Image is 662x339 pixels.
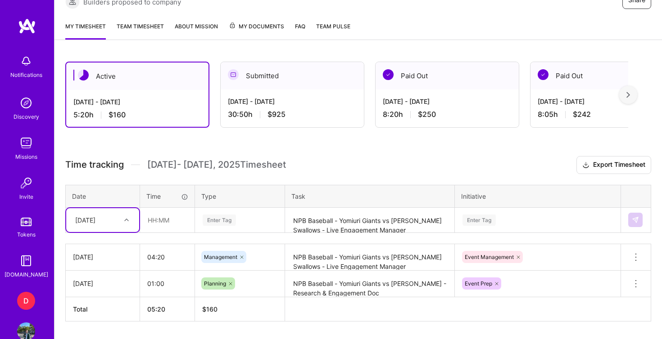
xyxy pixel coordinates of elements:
[202,305,218,313] span: $ 160
[462,213,496,227] div: Enter Tag
[626,92,630,98] img: right
[147,159,286,170] span: [DATE] - [DATE] , 2025 Timesheet
[73,110,201,120] div: 5:20 h
[204,280,226,287] span: Planning
[73,252,132,262] div: [DATE]
[66,297,140,321] th: Total
[18,18,36,34] img: logo
[73,97,201,107] div: [DATE] - [DATE]
[78,70,89,80] img: Active
[195,185,285,207] th: Type
[228,110,357,119] div: 30:50 h
[17,230,36,239] div: Tokens
[5,270,48,279] div: [DOMAIN_NAME]
[316,22,350,40] a: Team Pulse
[203,213,236,227] div: Enter Tag
[285,185,455,207] th: Task
[228,69,239,80] img: Submitted
[383,110,512,119] div: 8:20 h
[418,110,436,119] span: $250
[17,52,35,70] img: bell
[66,62,209,90] div: Active
[204,254,237,260] span: Management
[582,161,589,170] i: icon Download
[576,156,651,174] button: Export Timesheet
[140,245,195,269] input: HH:MM
[383,69,394,80] img: Paid Out
[10,70,42,80] div: Notifications
[66,185,140,207] th: Date
[19,192,33,201] div: Invite
[21,218,32,226] img: tokens
[17,134,35,152] img: teamwork
[465,280,492,287] span: Event Prep
[146,192,188,201] div: Time
[75,215,95,225] div: [DATE]
[229,22,284,31] span: My Documents
[228,97,357,106] div: [DATE] - [DATE]
[15,292,37,310] a: D
[465,254,514,260] span: Event Management
[109,110,126,120] span: $160
[295,22,305,40] a: FAQ
[141,208,194,232] input: HH:MM
[286,272,453,296] textarea: NPB Baseball - Yomiuri Giants vs [PERSON_NAME] - Research & Engagement Doc
[175,22,218,40] a: About Mission
[268,110,286,119] span: $925
[383,97,512,106] div: [DATE] - [DATE]
[15,152,37,161] div: Missions
[221,62,364,89] div: Submitted
[65,159,124,170] span: Time tracking
[140,297,195,321] th: 05:20
[65,22,106,40] a: My timesheet
[140,272,195,295] input: HH:MM
[117,22,164,40] a: Team timesheet
[573,110,591,119] span: $242
[286,245,453,270] textarea: NPB Baseball - Yomiuri Giants vs [PERSON_NAME] Swallows - Live Engagement Manager
[229,22,284,40] a: My Documents
[461,192,614,201] div: Initiative
[17,94,35,112] img: discovery
[73,279,132,288] div: [DATE]
[17,252,35,270] img: guide book
[538,69,549,80] img: Paid Out
[17,292,35,310] div: D
[632,216,639,223] img: Submit
[14,112,39,121] div: Discovery
[124,218,129,222] i: icon Chevron
[316,23,350,30] span: Team Pulse
[376,62,519,89] div: Paid Out
[17,174,35,192] img: Invite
